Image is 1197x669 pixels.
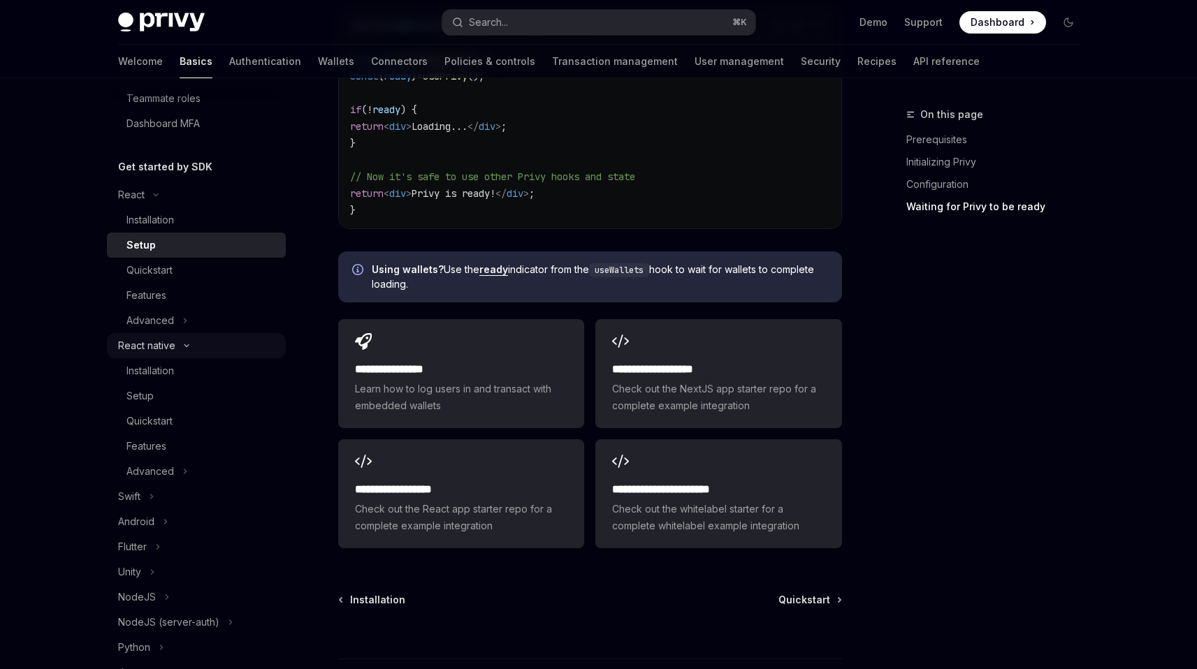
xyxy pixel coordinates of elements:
button: Toggle Android section [107,509,286,534]
a: Installation [107,358,286,383]
div: Features [126,287,166,304]
a: Installation [107,207,286,233]
a: Support [904,15,943,29]
span: Check out the React app starter repo for a complete example integration [355,501,567,534]
a: Dashboard [959,11,1046,34]
span: On this page [920,106,983,123]
span: ! [367,103,372,116]
a: Features [107,283,286,308]
a: Initializing Privy [906,151,1091,173]
a: **** **** **** *Learn how to log users in and transact with embedded wallets [338,319,584,428]
span: ; [529,187,535,200]
a: Setup [107,233,286,258]
span: Check out the whitelabel starter for a complete whitelabel example integration [612,501,825,534]
code: useWallets [589,263,649,277]
span: } [350,204,356,216]
div: Features [126,438,166,455]
a: Dashboard MFA [107,111,286,136]
button: Toggle Unity section [107,559,286,585]
div: Advanced [126,463,174,480]
a: Waiting for Privy to be ready [906,196,1091,218]
div: Dashboard MFA [126,115,200,132]
div: Setup [126,388,154,404]
div: Python [118,639,150,656]
div: Unity [118,564,141,580]
button: Toggle dark mode [1057,11,1080,34]
button: Toggle Flutter section [107,534,286,559]
div: React native [118,337,175,354]
button: Toggle Python section [107,635,286,660]
span: </ [467,120,479,133]
span: ( [361,103,367,116]
span: Quickstart [778,593,830,607]
a: Installation [340,593,405,607]
a: Setup [107,383,286,409]
a: **** **** **** **** ***Check out the whitelabel starter for a complete whitelabel example integra... [595,439,841,548]
button: Toggle React section [107,182,286,207]
span: > [406,120,412,133]
button: Toggle Advanced section [107,459,286,484]
a: Prerequisites [906,128,1091,151]
a: Wallets [318,45,354,78]
div: NodeJS [118,589,156,605]
span: Privy is ready! [412,187,495,200]
div: Installation [126,362,174,379]
span: </ [495,187,507,200]
div: Quickstart [126,413,173,429]
div: Flutter [118,538,147,555]
button: Toggle NodeJS section [107,585,286,610]
span: ) { [400,103,417,116]
a: Transaction management [552,45,678,78]
span: return [350,187,384,200]
span: ready [372,103,400,116]
a: ready [479,263,508,276]
div: React [118,186,145,203]
span: } [350,137,356,149]
span: Use the indicator from the hook to wait for wallets to complete loading. [372,263,828,291]
a: Quickstart [107,409,286,434]
a: **** **** **** ****Check out the NextJS app starter repo for a complete example integration [595,319,841,428]
a: Policies & controls [444,45,535,78]
svg: Info [352,264,366,278]
a: Security [801,45,841,78]
span: > [523,187,529,200]
span: ⌘ K [732,17,747,28]
button: Toggle NodeJS (server-auth) section [107,610,286,635]
button: Open search [442,10,755,35]
div: Search... [469,14,508,31]
a: Quickstart [107,258,286,283]
span: Dashboard [971,15,1024,29]
span: < [384,120,389,133]
a: Basics [180,45,212,78]
a: User management [695,45,784,78]
a: Demo [859,15,887,29]
a: Features [107,434,286,459]
span: if [350,103,361,116]
span: Loading... [412,120,467,133]
span: return [350,120,384,133]
div: NodeJS (server-auth) [118,614,219,631]
span: Installation [350,593,405,607]
span: ; [501,120,507,133]
a: API reference [913,45,980,78]
span: // Now it's safe to use other Privy hooks and state [350,170,635,183]
img: dark logo [118,13,205,32]
div: Quickstart [126,262,173,279]
span: div [507,187,523,200]
a: Quickstart [778,593,841,607]
button: Toggle Advanced section [107,308,286,333]
span: > [495,120,501,133]
div: Installation [126,212,174,228]
a: Welcome [118,45,163,78]
a: **** **** **** ***Check out the React app starter repo for a complete example integration [338,439,584,548]
span: Check out the NextJS app starter repo for a complete example integration [612,381,825,414]
a: Authentication [229,45,301,78]
button: Toggle Swift section [107,484,286,509]
span: div [389,120,406,133]
button: Toggle React native section [107,333,286,358]
span: div [389,187,406,200]
div: Advanced [126,312,174,329]
h5: Get started by SDK [118,159,212,175]
span: > [406,187,412,200]
span: < [384,187,389,200]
